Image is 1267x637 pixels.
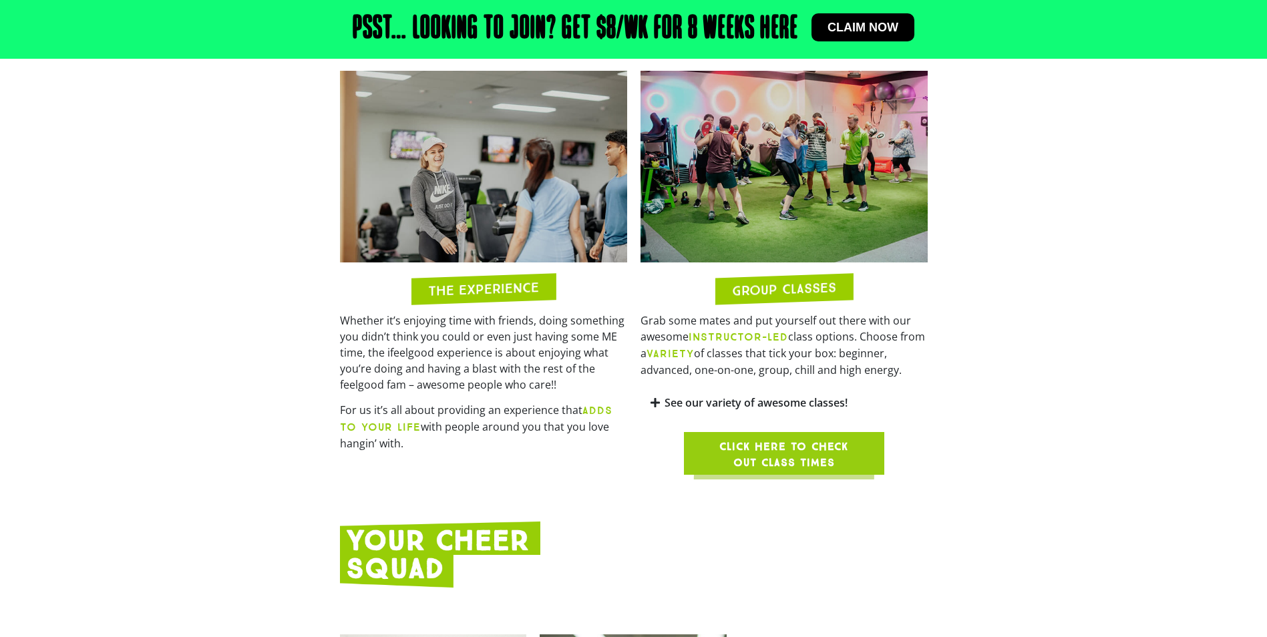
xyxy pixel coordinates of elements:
[340,312,627,393] p: Whether it’s enjoying time with friends, doing something you didn’t think you could or even just ...
[641,312,928,378] p: Grab some mates and put yourself out there with our awesome class options. Choose from a of class...
[689,331,788,343] b: INSTRUCTOR-LED
[716,439,852,471] span: Click here to check out class times
[828,21,898,33] span: Claim now
[647,347,694,360] b: VARIETY
[428,280,539,298] h2: THE EXPERIENCE
[641,387,928,419] div: See our variety of awesome classes!
[353,13,798,45] h2: Psst… Looking to join? Get $8/wk for 8 weeks here
[732,280,836,297] h2: GROUP CLASSES
[665,395,848,410] a: See our variety of awesome classes!
[684,432,884,475] a: Click here to check out class times
[340,402,627,451] p: For us it’s all about providing an experience that with people around you that you love hangin’ w...
[811,13,914,41] a: Claim now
